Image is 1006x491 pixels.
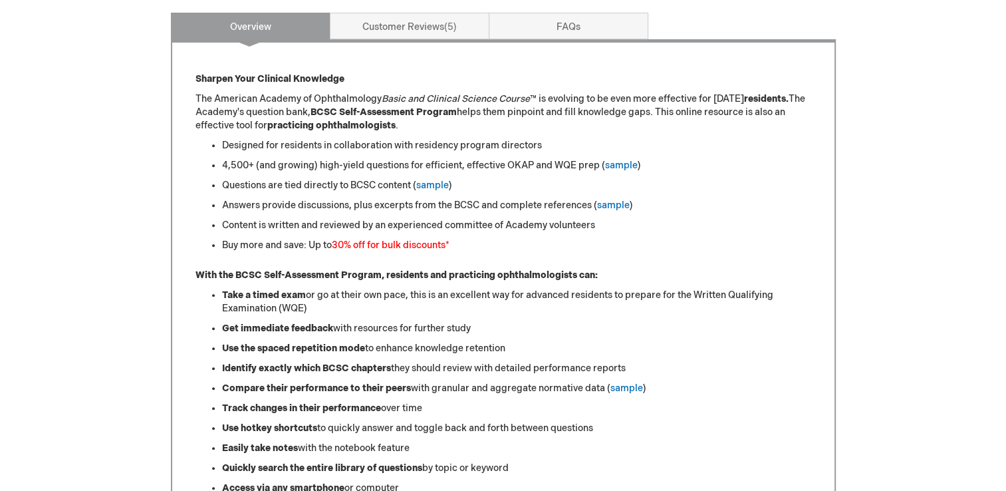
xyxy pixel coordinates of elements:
[222,289,306,301] strong: Take a timed exam
[222,342,811,355] li: to enhance knowledge retention
[222,442,298,454] strong: Easily take notes
[444,21,457,33] span: 5
[222,179,811,192] li: Questions are tied directly to BCSC content ( )
[382,93,530,104] em: Basic and Clinical Science Course
[416,180,449,191] a: sample
[222,383,411,394] strong: Compare their performance to their peers
[222,289,811,315] li: or go at their own pace, this is an excellent way for advanced residents to prepare for the Writt...
[222,343,365,354] strong: Use the spaced repetition mode
[222,323,333,334] strong: Get immediate feedback
[222,199,811,212] li: Answers provide discussions, plus excerpts from the BCSC and complete references ( )
[195,92,811,132] p: The American Academy of Ophthalmology ™ is evolving to be even more effective for [DATE] The Acad...
[744,93,789,104] strong: residents.
[311,106,457,118] strong: BCSC Self-Assessment Program
[171,13,330,39] a: Overview
[332,240,445,251] font: 30% off for bulk discounts
[330,13,489,39] a: Customer Reviews5
[222,422,317,434] strong: Use hotkey shortcuts
[222,403,381,414] strong: Track changes in their performance
[597,200,630,211] a: sample
[222,362,811,375] li: they should review with detailed performance reports
[222,382,811,395] li: with granular and aggregate normative data ( )
[610,383,643,394] a: sample
[195,269,598,281] strong: With the BCSC Self-Assessment Program, residents and practicing ophthalmologists can:
[222,462,422,474] strong: Quickly search the entire library of questions
[222,462,811,475] li: by topic or keyword
[605,160,638,171] a: sample
[267,120,396,131] strong: practicing ophthalmologists
[222,363,391,374] strong: Identify exactly which BCSC chapters
[222,422,811,435] li: to quickly answer and toggle back and forth between questions
[222,219,811,232] li: Content is written and reviewed by an experienced committee of Academy volunteers
[195,73,344,84] strong: Sharpen Your Clinical Knowledge
[222,402,811,415] li: over time
[222,139,811,152] li: Designed for residents in collaboration with residency program directors
[222,239,811,252] li: Buy more and save: Up to
[222,159,811,172] li: 4,500+ (and growing) high-yield questions for efficient, effective OKAP and WQE prep ( )
[222,442,811,455] li: with the notebook feature
[489,13,648,39] a: FAQs
[222,322,811,335] li: with resources for further study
